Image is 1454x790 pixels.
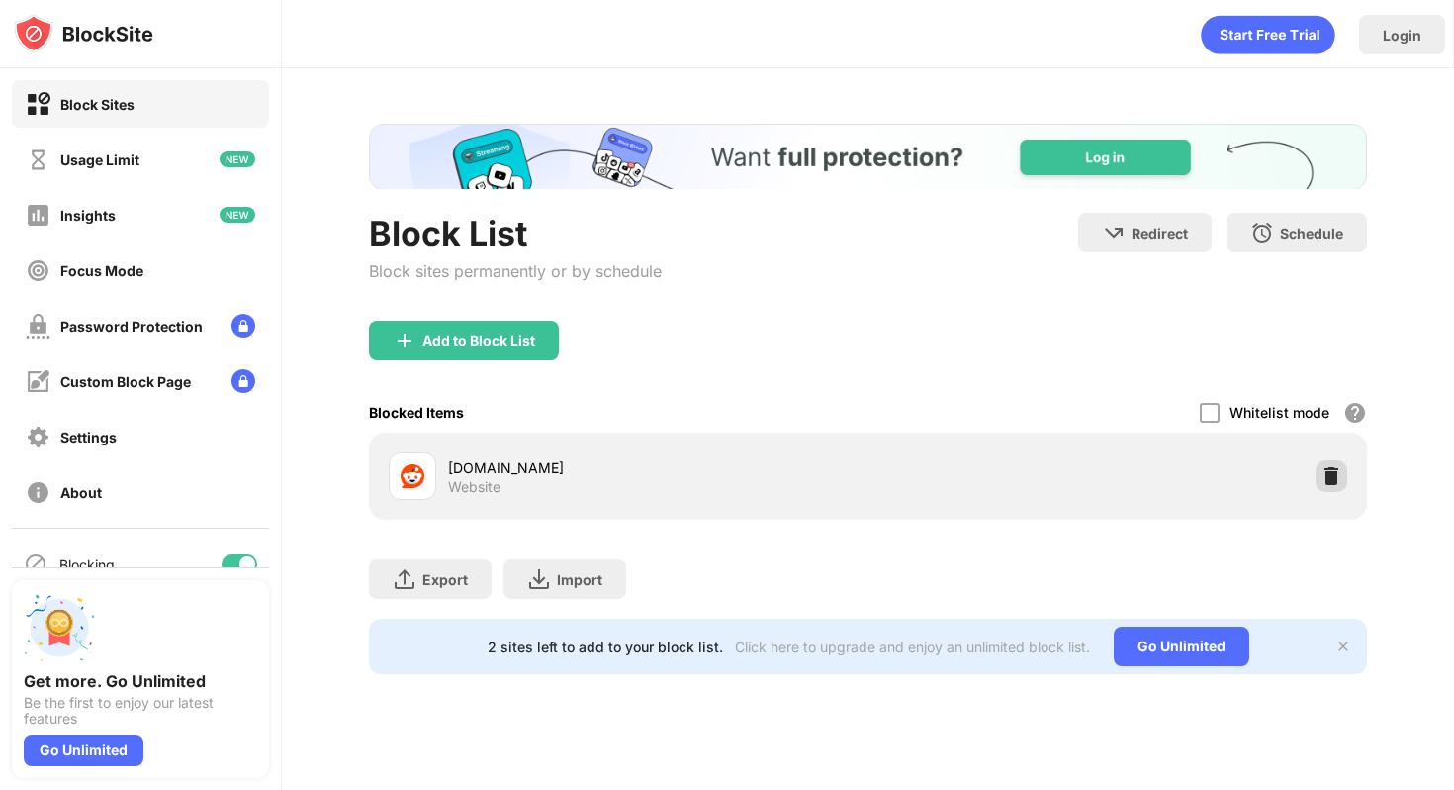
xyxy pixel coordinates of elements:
[401,464,424,488] img: favicons
[231,314,255,338] img: lock-menu.svg
[26,369,50,394] img: customize-block-page-off.svg
[369,124,1367,189] iframe: Banner
[1335,639,1351,654] img: x-button.svg
[26,314,50,339] img: password-protection-off.svg
[220,151,255,167] img: new-icon.svg
[60,484,102,501] div: About
[422,571,468,588] div: Export
[369,213,662,253] div: Block List
[1229,404,1329,421] div: Whitelist mode
[60,429,117,445] div: Settings
[1383,27,1421,44] div: Login
[24,592,95,663] img: push-unlimited.svg
[60,318,203,335] div: Password Protection
[60,96,135,113] div: Block Sites
[26,148,50,172] img: time-usage-off.svg
[24,695,257,727] div: Be the first to enjoy our latest features
[26,203,50,228] img: insights-off.svg
[26,425,50,449] img: settings-off.svg
[14,14,153,53] img: logo-blocksite.svg
[448,478,500,496] div: Website
[24,735,143,766] div: Go Unlimited
[1132,225,1188,242] div: Redirect
[1114,627,1249,666] div: Go Unlimited
[59,556,115,573] div: Blocking
[369,404,464,421] div: Blocked Items
[1280,225,1343,242] div: Schedule
[422,333,535,348] div: Add to Block List
[231,369,255,393] img: lock-menu.svg
[369,261,662,281] div: Block sites permanently or by schedule
[60,373,191,390] div: Custom Block Page
[24,552,47,576] img: blocking-icon.svg
[448,457,867,478] div: [DOMAIN_NAME]
[26,92,50,117] img: block-on.svg
[60,262,143,279] div: Focus Mode
[26,258,50,283] img: focus-off.svg
[24,671,257,691] div: Get more. Go Unlimited
[557,571,602,588] div: Import
[735,639,1090,655] div: Click here to upgrade and enjoy an unlimited block list.
[60,207,116,224] div: Insights
[60,151,139,168] div: Usage Limit
[488,639,723,655] div: 2 sites left to add to your block list.
[26,480,50,505] img: about-off.svg
[220,207,255,223] img: new-icon.svg
[1201,15,1335,54] div: animation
